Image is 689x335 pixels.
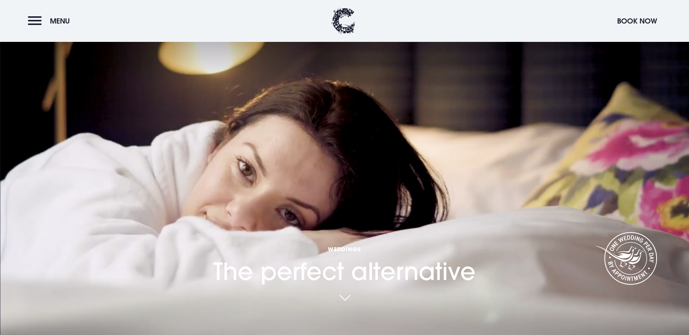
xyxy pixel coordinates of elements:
[332,8,355,34] img: Clandeboye Lodge
[613,12,661,30] button: Book Now
[28,12,74,30] button: Menu
[50,16,70,26] span: Menu
[213,204,476,286] h1: The perfect alternative
[213,245,476,253] span: Weddings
